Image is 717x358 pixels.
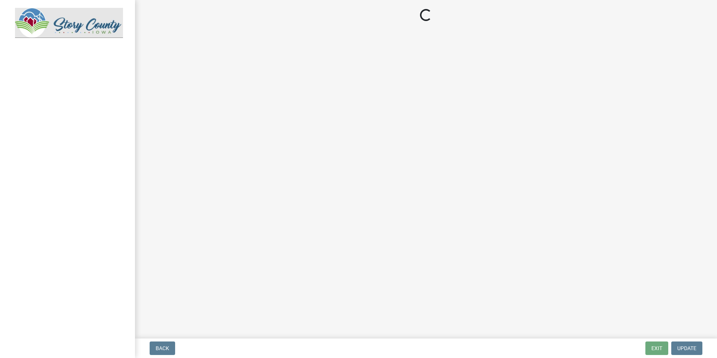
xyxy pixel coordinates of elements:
[671,341,702,355] button: Update
[150,341,175,355] button: Back
[677,345,696,351] span: Update
[15,8,123,38] img: Story County, Iowa
[156,345,169,351] span: Back
[645,341,668,355] button: Exit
